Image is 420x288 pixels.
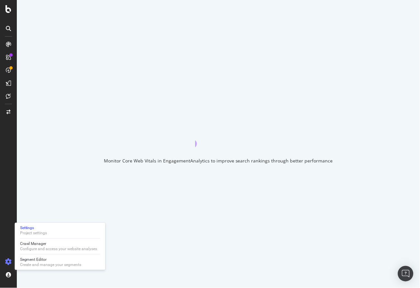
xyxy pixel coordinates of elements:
div: Create and manage your segments [20,262,82,267]
a: SettingsProject settings [17,225,103,236]
div: Configure and access your website analyses [20,246,97,251]
a: Segment EditorCreate and manage your segments [17,256,103,268]
div: Open Intercom Messenger [398,266,414,282]
div: animation [195,124,242,147]
div: Project settings [20,230,47,236]
a: Crawl ManagerConfigure and access your website analyses [17,240,103,252]
div: Crawl Manager [20,241,97,246]
div: Segment Editor [20,257,82,262]
div: Settings [20,225,47,230]
div: Monitor Core Web Vitals in EngagementAnalytics to improve search rankings through better performance [104,158,333,164]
